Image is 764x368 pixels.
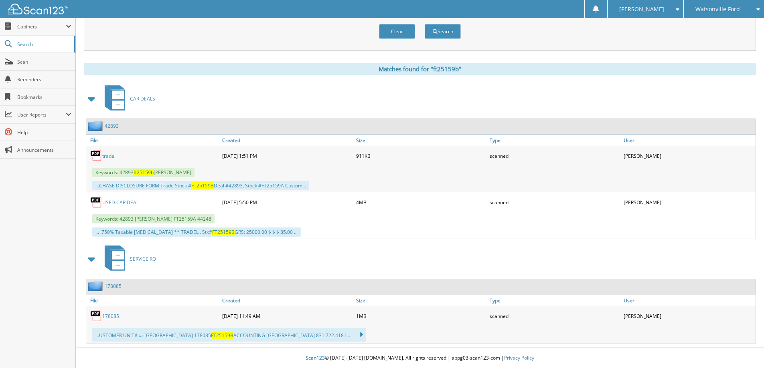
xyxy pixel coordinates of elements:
a: CAR DEALS [100,83,155,115]
span: Cabinets [17,23,66,30]
span: SERVICE RO [130,255,156,262]
div: Matches found for "ft25159b" [84,63,756,75]
a: 42893 [105,123,119,129]
button: Clear [379,24,415,39]
span: Scan [17,58,71,65]
div: [DATE] 11:49 AM [220,308,354,324]
a: File [86,135,220,146]
a: Size [354,135,488,146]
a: User [622,295,756,306]
a: 178085 [102,313,119,320]
div: 911KB [354,148,488,164]
img: PDF.png [90,150,102,162]
iframe: Chat Widget [724,330,764,368]
div: scanned [488,194,622,210]
img: PDF.png [90,310,102,322]
div: © [DATE]-[DATE] [DOMAIN_NAME]. All rights reserved | appg03-scan123-com | [76,348,764,368]
div: scanned [488,308,622,324]
span: [PERSON_NAME] [619,7,664,12]
a: Size [354,295,488,306]
img: PDF.png [90,196,102,208]
a: trade [102,153,114,159]
div: 1MB [354,308,488,324]
a: Privacy Policy [504,354,534,361]
div: ...USTOMER UNIT# #: [GEOGRAPHIC_DATA] 178085 ACCOUNTING [GEOGRAPHIC_DATA] 831.722.4181... [92,328,366,342]
div: 4MB [354,194,488,210]
img: folder2.png [88,281,105,291]
span: Announcements [17,147,71,153]
div: [PERSON_NAME] [622,148,756,164]
button: Search [425,24,461,39]
a: 178085 [105,283,122,290]
div: [DATE] 5:50 PM [220,194,354,210]
span: FT25159B [211,332,233,339]
a: Created [220,135,354,146]
div: ...CHASE DISCLOSURE FORM Trade Stock # Deal #42893, Stock #FT25159A Custom... [92,181,309,190]
div: scanned [488,148,622,164]
span: Keywords: 42893 [PERSON_NAME] [92,168,195,177]
span: Scan123 [306,354,325,361]
a: SERVICE RO [100,243,156,275]
span: Reminders [17,76,71,83]
span: CAR DEALS [130,95,155,102]
div: ... .750% Taxable [MEDICAL_DATA] ** TRADEL . Stk# GRS: 25000.00 $ $ $ 85.00 ... [92,227,301,237]
div: [PERSON_NAME] [622,194,756,210]
span: Search [17,41,70,48]
span: User Reports [17,111,66,118]
span: ft25159b [134,169,154,176]
span: FT25159B [191,182,214,189]
a: Type [488,295,622,306]
a: User [622,135,756,146]
a: USED CAR DEAL [102,199,139,206]
span: Bookmarks [17,94,71,101]
span: FT25159B [212,229,235,235]
span: Help [17,129,71,136]
a: Created [220,295,354,306]
img: folder2.png [88,121,105,131]
div: [PERSON_NAME] [622,308,756,324]
a: File [86,295,220,306]
img: scan123-logo-white.svg [8,4,68,14]
div: [DATE] 1:51 PM [220,148,354,164]
span: Watsonville Ford [695,7,740,12]
a: Type [488,135,622,146]
span: Keywords: 42893 [PERSON_NAME] FT25159A 44248 [92,214,215,223]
